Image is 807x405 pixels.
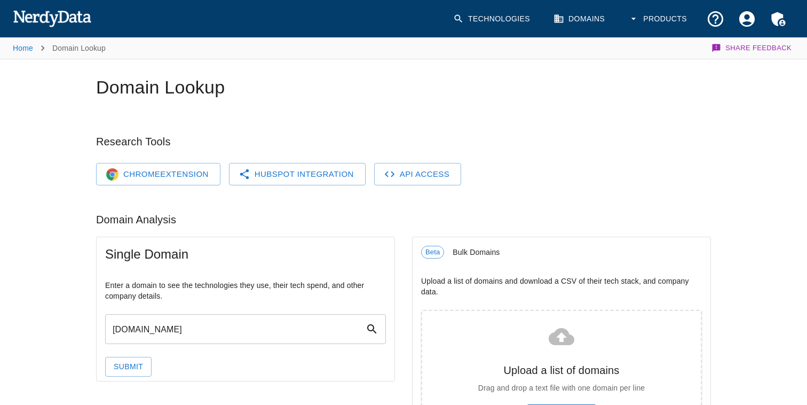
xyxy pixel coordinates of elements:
a: API Access [374,163,462,185]
button: Share Feedback [710,37,794,59]
span: Beta [422,247,444,258]
a: Chrome LogoChromeExtension [96,163,220,185]
p: Domain Lookup [52,43,106,53]
h1: Domain Lookup [96,76,711,99]
input: Domain Search [105,314,366,344]
p: Enter a domain to see the technologies they use, their tech spend, and other company details. [105,280,386,301]
button: Products [622,3,695,35]
h6: Upload a list of domains [435,362,688,379]
button: Admin Menu [763,3,794,35]
h6: Research Tools [96,133,711,150]
span: Single Domain [105,246,386,263]
nav: breadcrumb [13,37,106,59]
span: Bulk Domains [453,247,702,258]
a: HubSpot Integration [229,163,366,185]
button: Submit [105,357,152,377]
p: Drag and drop a text file with one domain per line [435,383,688,393]
button: Account Settings [731,3,763,35]
h6: Domain Analysis [96,211,711,228]
img: NerdyData.com [13,7,91,29]
img: Chrome Logo [106,168,119,181]
a: Home [13,44,33,52]
p: Upload a list of domains and download a CSV of their tech stack, and company data. [421,276,702,297]
a: Domains [547,3,613,35]
button: Support and Documentation [700,3,731,35]
a: Technologies [447,3,539,35]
